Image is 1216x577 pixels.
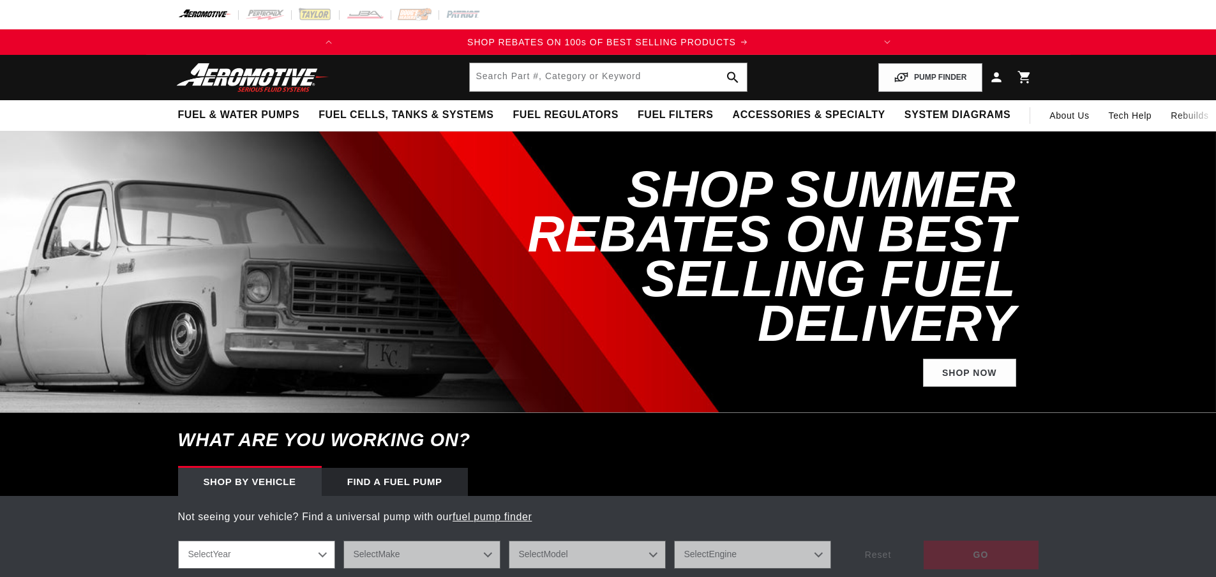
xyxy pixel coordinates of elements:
span: Accessories & Specialty [733,109,885,122]
span: Fuel Filters [638,109,714,122]
a: fuel pump finder [453,511,532,522]
div: Shop by vehicle [178,468,322,496]
select: Engine [674,541,831,569]
span: Rebuilds [1171,109,1208,123]
div: 1 of 2 [342,35,874,49]
a: About Us [1040,100,1099,131]
summary: Fuel Filters [628,100,723,130]
span: SHOP REBATES ON 100s OF BEST SELLING PRODUCTS [467,37,736,47]
button: PUMP FINDER [878,63,982,92]
summary: Tech Help [1099,100,1162,131]
summary: Fuel Regulators [503,100,627,130]
select: Year [178,541,335,569]
button: Translation missing: en.sections.announcements.previous_announcement [316,29,342,55]
button: search button [719,63,747,91]
div: Find a Fuel Pump [322,468,468,496]
span: Tech Help [1109,109,1152,123]
select: Make [343,541,500,569]
a: Shop Now [923,359,1016,387]
span: Fuel & Water Pumps [178,109,300,122]
span: Fuel Regulators [513,109,618,122]
summary: Accessories & Specialty [723,100,895,130]
button: Translation missing: en.sections.announcements.next_announcement [874,29,900,55]
h6: What are you working on? [146,413,1070,467]
span: System Diagrams [904,109,1010,122]
p: Not seeing your vehicle? Find a universal pump with our [178,509,1039,525]
input: Search by Part Number, Category or Keyword [470,63,747,91]
summary: System Diagrams [895,100,1020,130]
h2: SHOP SUMMER REBATES ON BEST SELLING FUEL DELIVERY [470,167,1016,346]
div: Announcement [342,35,874,49]
span: Fuel Cells, Tanks & Systems [319,109,493,122]
span: About Us [1049,110,1089,121]
summary: Fuel Cells, Tanks & Systems [309,100,503,130]
a: SHOP REBATES ON 100s OF BEST SELLING PRODUCTS [342,35,874,49]
summary: Fuel & Water Pumps [169,100,310,130]
img: Aeromotive [173,63,333,93]
select: Model [509,541,666,569]
slideshow-component: Translation missing: en.sections.announcements.announcement_bar [146,29,1070,55]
